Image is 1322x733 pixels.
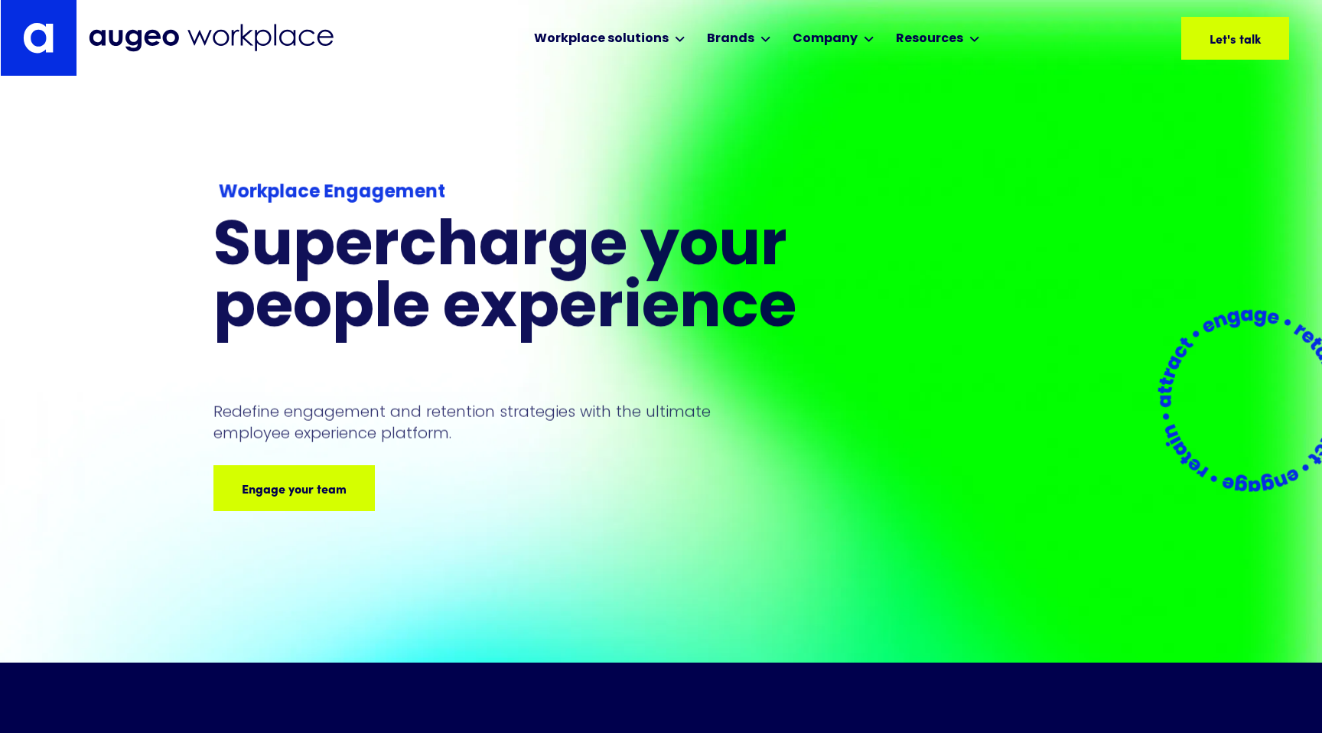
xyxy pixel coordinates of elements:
h1: Supercharge your people experience [213,217,874,341]
div: Company [793,30,858,48]
div: Workplace solutions [534,30,669,48]
div: Resources [896,30,963,48]
img: Augeo's "a" monogram decorative logo in white. [23,22,54,54]
p: Redefine engagement and retention strategies with the ultimate employee experience platform. [213,401,740,444]
a: Engage your team [213,465,375,511]
div: Brands [707,30,754,48]
a: Let's talk [1181,17,1289,60]
img: Augeo Workplace business unit full logo in mignight blue. [89,24,334,52]
div: Workplace Engagement [219,179,870,206]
